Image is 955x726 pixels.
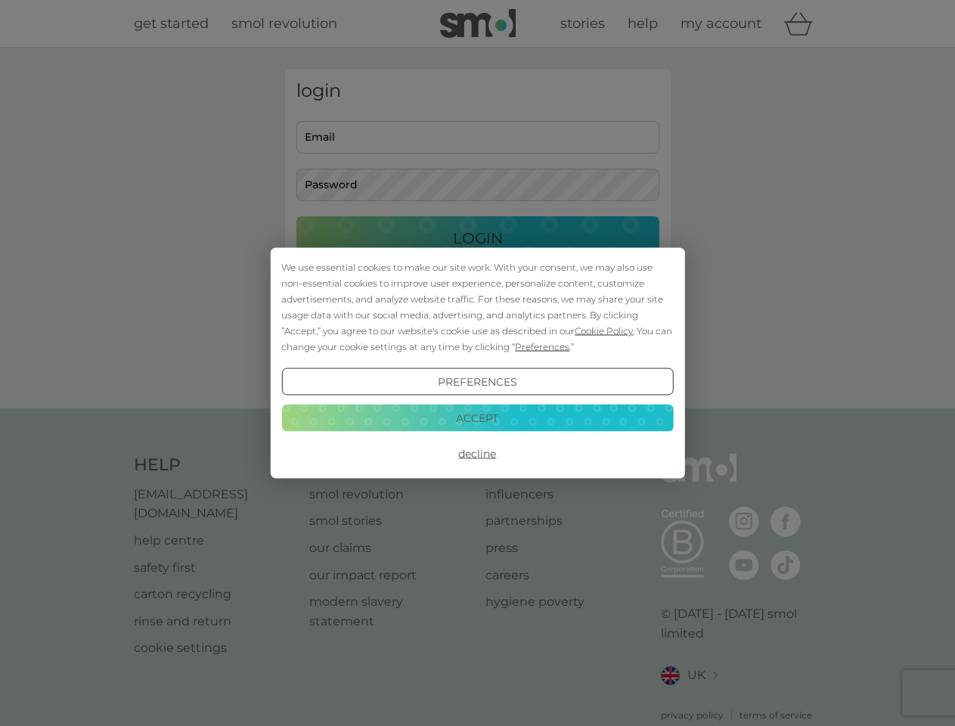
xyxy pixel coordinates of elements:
[281,440,673,467] button: Decline
[575,325,633,337] span: Cookie Policy
[515,341,569,352] span: Preferences
[281,259,673,355] div: We use essential cookies to make our site work. With your consent, we may also use non-essential ...
[270,248,684,479] div: Cookie Consent Prompt
[281,368,673,396] button: Preferences
[281,404,673,431] button: Accept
